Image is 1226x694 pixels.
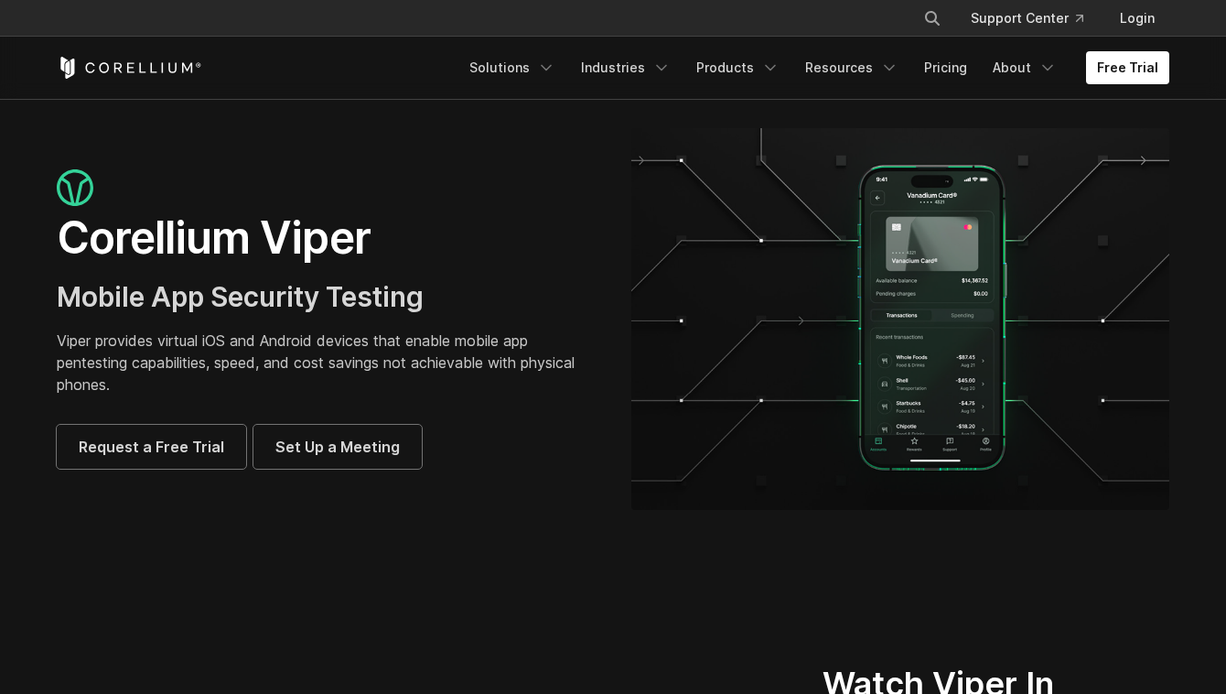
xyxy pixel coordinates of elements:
a: Products [685,51,790,84]
a: About [982,51,1068,84]
a: Login [1105,2,1169,35]
a: Resources [794,51,909,84]
span: Set Up a Meeting [275,436,400,458]
a: Free Trial [1086,51,1169,84]
a: Set Up a Meeting [253,425,422,469]
a: Corellium Home [57,57,202,79]
a: Request a Free Trial [57,425,246,469]
img: viper_icon_large [57,169,93,207]
a: Support Center [956,2,1098,35]
button: Search [916,2,949,35]
div: Navigation Menu [901,2,1169,35]
a: Pricing [913,51,978,84]
div: Navigation Menu [458,51,1169,84]
a: Solutions [458,51,566,84]
h1: Corellium Viper [57,211,595,266]
p: Viper provides virtual iOS and Android devices that enable mobile app pentesting capabilities, sp... [57,330,595,396]
span: Mobile App Security Testing [57,280,424,313]
span: Request a Free Trial [79,436,224,458]
a: Industries [570,51,682,84]
img: viper_hero [631,128,1169,510]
